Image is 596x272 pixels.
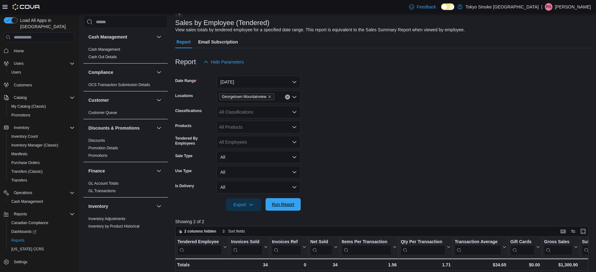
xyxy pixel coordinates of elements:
span: Cash Management [88,47,120,52]
button: Export [226,198,261,211]
button: Manifests [6,150,77,158]
label: Locations [175,93,193,98]
span: My Catalog (Classic) [9,103,75,110]
div: Items Per Transaction [341,239,392,255]
button: Cash Management [155,33,163,41]
button: All [217,151,301,163]
span: Canadian Compliance [11,220,48,225]
span: Run Report [272,201,294,208]
span: Purchase Orders [9,159,75,167]
span: [US_STATE] CCRS [11,247,44,252]
a: GL Account Totals [88,181,119,186]
button: Transfers [6,176,77,185]
a: Inventory Adjustments [88,217,125,221]
button: 2 columns hidden [176,228,219,235]
div: Tendered Employee [177,239,222,245]
a: Cash Management [9,198,45,205]
a: Dashboards [6,227,77,236]
button: Promotions [6,111,77,120]
a: Inventory Count Details [88,232,128,236]
div: Pooja Gulati [545,3,552,11]
button: Finance [155,167,163,175]
div: 1.56 [341,261,397,269]
a: Promotion Details [88,146,118,150]
a: My Catalog (Classic) [9,103,49,110]
button: Inventory [1,123,77,132]
button: Compliance [88,69,154,75]
span: Cash Out Details [88,54,117,59]
span: Inventory Count [11,134,38,139]
button: Cash Management [88,34,154,40]
div: 34 [310,261,337,269]
span: Export [230,198,257,211]
div: Compliance [83,81,168,91]
span: Promotions [88,153,108,158]
button: Users [1,59,77,68]
div: Gross Sales [544,239,573,255]
div: Qty Per Transaction [401,239,446,245]
div: Gift Cards [510,239,535,245]
div: 1.71 [401,261,451,269]
label: Sale Type [175,153,193,158]
span: Dashboards [9,228,75,235]
button: Canadian Compliance [6,218,77,227]
button: Open list of options [292,140,297,145]
h3: Compliance [88,69,113,75]
span: Promotions [11,113,30,118]
button: Open list of options [292,95,297,100]
a: Dashboards [9,228,39,235]
div: 34 [231,261,268,269]
a: OCS Transaction Submission Details [88,83,150,87]
span: Inventory Manager (Classic) [9,141,75,149]
div: Qty Per Transaction [401,239,446,255]
button: Discounts & Promotions [155,124,163,132]
button: All [217,166,301,178]
div: $1,300.90 [544,261,578,269]
div: Customer [83,109,168,119]
span: Catalog [14,95,27,100]
label: Use Type [175,168,192,173]
button: Finance [88,168,154,174]
span: Manifests [11,151,27,157]
a: Promotions [9,111,33,119]
span: Purchase Orders [11,160,40,165]
button: Transaction Average [455,239,506,255]
a: Canadian Compliance [9,219,51,227]
button: Customer [155,96,163,104]
span: Report [177,36,191,48]
label: Is Delivery [175,183,194,188]
span: Georgetown Mountainview [219,93,274,100]
h3: Sales by Employee (Tendered) [175,19,270,27]
a: Cash Out Details [88,55,117,59]
button: Home [1,46,77,55]
a: [US_STATE] CCRS [9,245,46,253]
a: Home [11,47,26,55]
button: Enter fullscreen [579,228,587,235]
h3: Inventory [88,203,108,209]
button: Inventory Count [6,132,77,141]
a: GL Transactions [88,189,116,193]
button: Operations [1,188,77,197]
a: Users [9,69,24,76]
span: Inventory by Product Historical [88,224,140,229]
button: [DATE] [217,76,301,88]
button: Keyboard shortcuts [559,228,567,235]
span: Sort fields [228,229,245,234]
button: Operations [11,189,35,197]
a: Reports [9,237,27,244]
div: Discounts & Promotions [83,137,168,162]
div: Finance [83,180,168,197]
span: Users [9,69,75,76]
button: Hide Parameters [201,56,246,68]
span: OCS Transaction Submission Details [88,82,150,87]
span: Promotion Details [88,146,118,151]
div: Gift Card Sales [510,239,535,255]
button: Items Per Transaction [341,239,397,255]
span: Load All Apps in [GEOGRAPHIC_DATA] [18,17,75,30]
span: Canadian Compliance [9,219,75,227]
div: Transaction Average [455,239,501,255]
button: Open list of options [292,110,297,115]
button: Clear input [285,95,290,100]
span: Transfers [11,178,27,183]
label: Products [175,123,192,128]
